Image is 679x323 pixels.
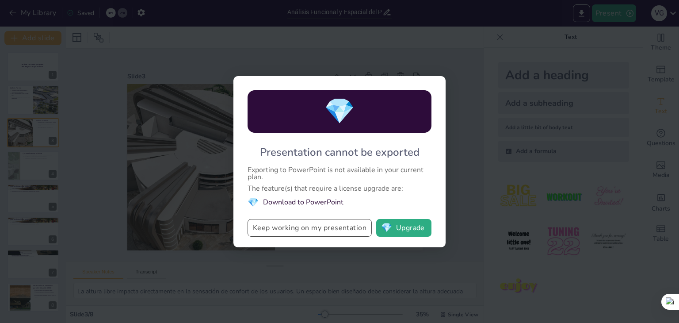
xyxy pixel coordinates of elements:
div: Presentation cannot be exported [260,145,420,159]
div: Exporting to PowerPoint is not available in your current plan. [248,166,431,181]
span: diamond [248,196,259,208]
button: diamondUpgrade [376,219,431,237]
span: diamond [324,94,355,128]
button: Keep working on my presentation [248,219,372,237]
div: The feature(s) that require a license upgrade are: [248,185,431,192]
span: diamond [381,223,392,232]
li: Download to PowerPoint [248,196,431,208]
